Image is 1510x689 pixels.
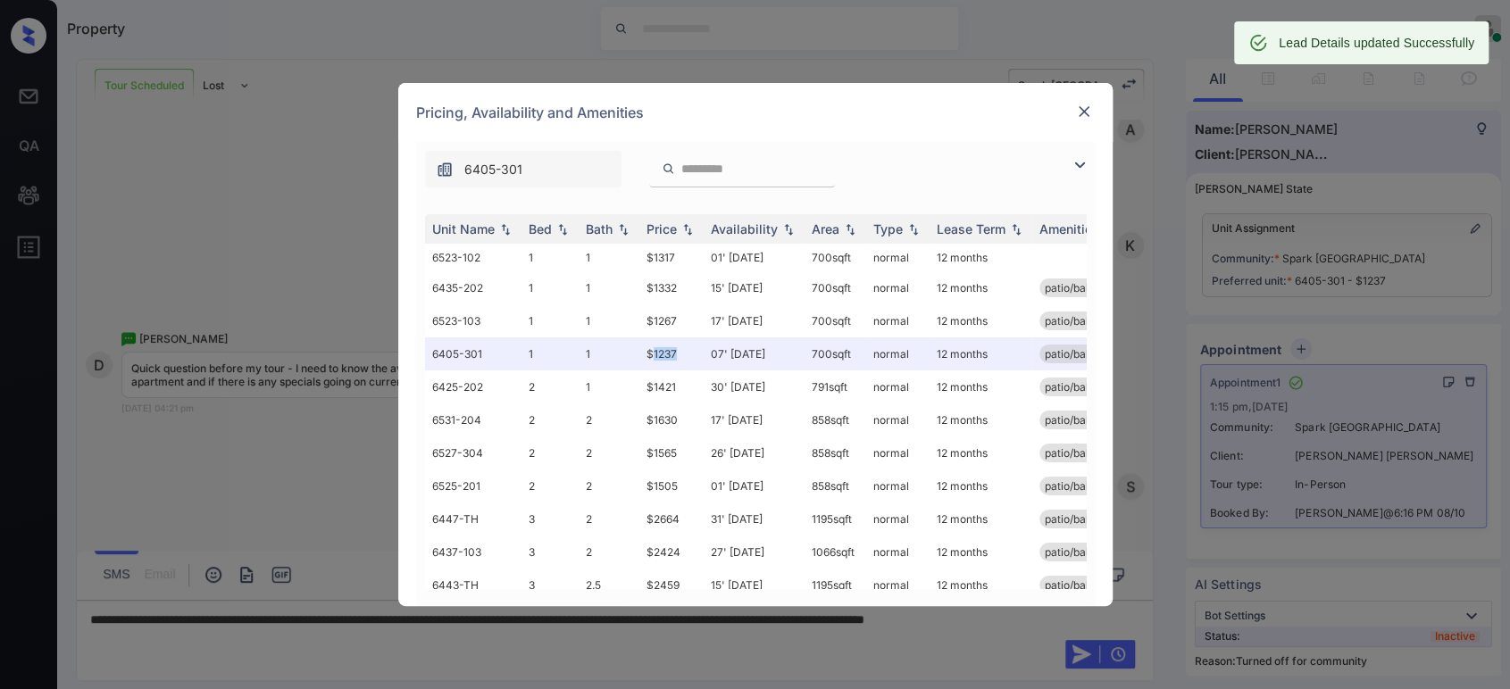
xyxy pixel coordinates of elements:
td: 17' [DATE] [704,403,805,436]
td: normal [866,469,930,502]
td: 1 [521,337,579,370]
img: sorting [679,223,697,236]
td: $1332 [639,271,704,304]
div: Availability [711,221,778,237]
td: $1421 [639,370,704,403]
td: normal [866,337,930,370]
td: 2.5 [579,569,639,602]
img: icon-zuma [436,161,454,178]
span: patio/balcony [1045,281,1114,295]
div: Bed [529,221,552,237]
td: 1 [579,337,639,370]
div: Area [812,221,839,237]
span: 6405-301 [464,160,522,179]
img: icon-zuma [1069,154,1090,176]
td: normal [866,304,930,337]
img: sorting [554,223,571,236]
span: patio/balcony [1045,512,1114,526]
td: 12 months [930,370,1032,403]
td: 6527-304 [425,436,521,469]
td: 3 [521,569,579,602]
td: normal [866,244,930,271]
td: 1 [521,244,579,271]
td: 6531-204 [425,403,521,436]
td: 12 months [930,535,1032,569]
td: 12 months [930,304,1032,337]
div: Lease Term [937,221,1005,237]
div: Bath [586,221,613,237]
td: normal [866,502,930,535]
td: 1 [579,271,639,304]
td: normal [866,569,930,602]
td: 6523-103 [425,304,521,337]
span: patio/balcony [1045,578,1114,592]
img: sorting [841,223,859,236]
td: 6405-301 [425,337,521,370]
img: icon-zuma [662,161,675,177]
td: 1195 sqft [805,502,866,535]
td: 30' [DATE] [704,370,805,403]
td: 07' [DATE] [704,337,805,370]
td: 2 [521,436,579,469]
td: 6447-TH [425,502,521,535]
td: 12 months [930,569,1032,602]
td: 12 months [930,403,1032,436]
td: 2 [579,403,639,436]
span: patio/balcony [1045,446,1114,460]
td: 12 months [930,337,1032,370]
td: 12 months [930,244,1032,271]
td: 2 [579,502,639,535]
td: $1317 [639,244,704,271]
div: Amenities [1039,221,1099,237]
td: 15' [DATE] [704,271,805,304]
td: 1 [521,271,579,304]
td: 12 months [930,469,1032,502]
td: 700 sqft [805,337,866,370]
td: 27' [DATE] [704,535,805,569]
td: 3 [521,535,579,569]
td: 01' [DATE] [704,244,805,271]
span: patio/balcony [1045,314,1114,328]
td: 26' [DATE] [704,436,805,469]
span: patio/balcony [1045,479,1114,493]
td: 2 [579,469,639,502]
td: $1267 [639,304,704,337]
img: sorting [614,223,632,236]
td: 858 sqft [805,436,866,469]
img: sorting [496,223,514,236]
td: 6525-201 [425,469,521,502]
span: patio/balcony [1045,413,1114,427]
div: Unit Name [432,221,495,237]
td: 6443-TH [425,569,521,602]
img: sorting [780,223,797,236]
td: 2 [521,370,579,403]
td: $1505 [639,469,704,502]
td: 6435-202 [425,271,521,304]
td: 1195 sqft [805,569,866,602]
td: 3 [521,502,579,535]
td: $2459 [639,569,704,602]
td: $2424 [639,535,704,569]
td: 1 [521,304,579,337]
td: 12 months [930,502,1032,535]
td: normal [866,403,930,436]
td: 858 sqft [805,469,866,502]
td: 6437-103 [425,535,521,569]
td: 2 [521,403,579,436]
td: normal [866,271,930,304]
td: 2 [579,436,639,469]
td: 2 [521,469,579,502]
td: normal [866,436,930,469]
td: 01' [DATE] [704,469,805,502]
span: patio/balcony [1045,380,1114,394]
td: 15' [DATE] [704,569,805,602]
td: 6523-102 [425,244,521,271]
td: 2 [579,535,639,569]
td: 1066 sqft [805,535,866,569]
td: 858 sqft [805,403,866,436]
td: 1 [579,244,639,271]
td: 791 sqft [805,370,866,403]
td: 12 months [930,271,1032,304]
div: Pricing, Availability and Amenities [398,83,1113,142]
img: sorting [1007,223,1025,236]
